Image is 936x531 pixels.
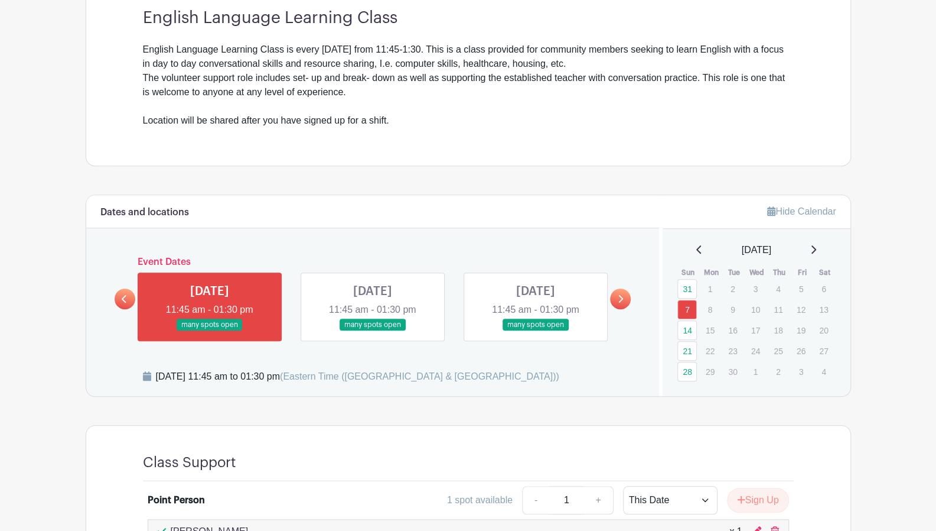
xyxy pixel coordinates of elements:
[723,300,742,319] p: 9
[746,321,765,339] p: 17
[768,362,788,381] p: 2
[768,321,788,339] p: 18
[723,362,742,381] p: 30
[791,321,811,339] p: 19
[700,321,720,339] p: 15
[677,320,697,340] a: 14
[700,280,720,298] p: 1
[746,300,765,319] p: 10
[583,486,613,514] a: +
[156,370,559,384] div: [DATE] 11:45 am to 01:30 pm
[814,342,833,360] p: 27
[677,362,697,381] a: 28
[677,279,697,299] a: 31
[746,280,765,298] p: 3
[768,342,788,360] p: 25
[745,267,768,279] th: Wed
[768,280,788,298] p: 4
[135,257,611,268] h6: Event Dates
[814,280,833,298] p: 6
[143,8,794,28] h3: English Language Learning Class
[700,267,723,279] th: Mon
[814,321,833,339] p: 20
[768,267,791,279] th: Thu
[814,362,833,381] p: 4
[813,267,836,279] th: Sat
[100,207,189,218] h6: Dates and locations
[791,342,811,360] p: 26
[723,342,742,360] p: 23
[791,267,814,279] th: Fri
[746,362,765,381] p: 1
[700,300,720,319] p: 8
[723,321,742,339] p: 16
[814,300,833,319] p: 13
[522,486,549,514] a: -
[700,362,720,381] p: 29
[746,342,765,360] p: 24
[700,342,720,360] p: 22
[677,300,697,319] a: 7
[447,493,513,507] div: 1 spot available
[280,371,559,381] span: (Eastern Time ([GEOGRAPHIC_DATA] & [GEOGRAPHIC_DATA]))
[727,488,789,513] button: Sign Up
[677,341,697,361] a: 21
[143,43,794,128] div: English Language Learning Class is every [DATE] from 11:45-1:30. This is a class provided for com...
[677,267,700,279] th: Sun
[791,300,811,319] p: 12
[742,243,771,257] span: [DATE]
[767,206,836,216] a: Hide Calendar
[768,300,788,319] p: 11
[722,267,745,279] th: Tue
[791,280,811,298] p: 5
[143,454,236,471] h4: Class Support
[148,493,205,507] div: Point Person
[791,362,811,381] p: 3
[723,280,742,298] p: 2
